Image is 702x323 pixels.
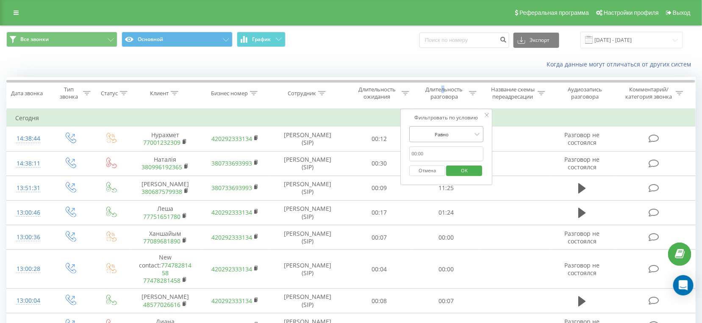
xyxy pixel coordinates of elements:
[143,138,180,146] a: 77001232309
[270,127,346,151] td: [PERSON_NAME] (SIP)
[161,261,192,277] a: 77478281458
[7,110,696,127] td: Сегодня
[346,289,413,313] td: 00:08
[15,204,41,221] div: 13:00:46
[130,200,200,225] td: Леша
[490,86,536,100] div: Название схемы переадресации
[211,265,252,273] a: 420292333134
[130,250,200,289] td: New contact:
[270,250,346,289] td: [PERSON_NAME] (SIP)
[413,289,480,313] td: 00:07
[122,32,233,47] button: Основной
[346,200,413,225] td: 00:17
[409,166,445,176] button: Отмена
[252,36,271,42] span: График
[346,250,413,289] td: 00:04
[547,60,696,68] a: Когда данные могут отличаться от других систем
[422,86,467,100] div: Длительность разговора
[211,90,248,97] div: Бизнес номер
[604,9,659,16] span: Настройки профиля
[409,113,484,122] div: Фильтровать по условию
[15,155,41,172] div: 14:38:11
[270,176,346,200] td: [PERSON_NAME] (SIP)
[15,180,41,196] div: 13:51:31
[57,86,81,100] div: Тип звонка
[413,176,480,200] td: 11:25
[15,229,41,246] div: 13:00:36
[413,225,480,250] td: 00:00
[288,90,316,97] div: Сотрудник
[558,86,612,100] div: Аудиозапись разговора
[237,32,286,47] button: График
[452,164,476,177] span: OK
[6,32,117,47] button: Все звонки
[346,127,413,151] td: 00:12
[565,229,600,245] span: Разговор не состоялся
[211,135,252,143] a: 420292333134
[211,159,252,167] a: 380733693993
[565,261,600,277] span: Разговор не состоялся
[211,297,252,305] a: 420292333134
[270,289,346,313] td: [PERSON_NAME] (SIP)
[419,33,509,48] input: Поиск по номеру
[130,127,200,151] td: Нурахмет
[513,33,559,48] button: Экспорт
[346,176,413,200] td: 00:09
[20,36,49,43] span: Все звонки
[143,276,180,284] a: 77478281458
[211,208,252,216] a: 420292333134
[519,9,589,16] span: Реферальная программа
[130,225,200,250] td: Ханшайым
[673,9,691,16] span: Выход
[143,213,180,221] a: 77751651780
[565,155,600,171] span: Разговор не состоялся
[447,166,483,176] button: OK
[11,90,43,97] div: Дата звонка
[346,151,413,176] td: 00:30
[142,163,182,171] a: 380996192365
[211,233,252,241] a: 420292333134
[270,225,346,250] td: [PERSON_NAME] (SIP)
[413,250,480,289] td: 00:00
[211,184,252,192] a: 380733693993
[565,131,600,146] span: Разговор не состоялся
[270,151,346,176] td: [PERSON_NAME] (SIP)
[15,261,41,277] div: 13:00:28
[143,301,180,309] a: 48577026616
[101,90,118,97] div: Статус
[409,146,484,161] input: 00:00
[142,188,182,196] a: 380687579938
[270,200,346,225] td: [PERSON_NAME] (SIP)
[130,176,200,200] td: [PERSON_NAME]
[150,90,169,97] div: Клиент
[143,237,180,245] a: 77089681890
[354,86,400,100] div: Длительность ожидания
[15,293,41,309] div: 13:00:04
[624,86,674,100] div: Комментарий/категория звонка
[346,225,413,250] td: 00:07
[130,151,200,176] td: Наталія
[673,275,694,295] div: Open Intercom Messenger
[130,289,200,313] td: [PERSON_NAME]
[413,200,480,225] td: 01:24
[15,130,41,147] div: 14:38:44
